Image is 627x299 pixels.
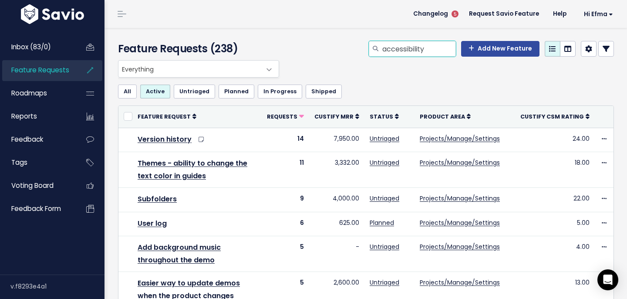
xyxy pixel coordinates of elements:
img: logo-white.9d6f32f41409.svg [19,4,86,24]
a: Reports [2,106,72,126]
a: Feedback form [2,199,72,219]
span: 5 [452,10,458,17]
span: Product Area [420,113,465,120]
a: User log [138,218,167,228]
a: Untriaged [370,134,399,143]
td: 24.00 [515,128,595,152]
a: Feedback [2,129,72,149]
a: Requests [267,112,304,121]
a: Version history [138,134,192,144]
input: Search features... [381,41,456,57]
span: Feature Request [138,113,191,120]
a: Product Area [420,112,471,121]
span: Status [370,113,393,120]
td: 11 [262,152,309,188]
a: Custify csm rating [520,112,590,121]
a: Projects/Manage/Settings [420,218,500,227]
td: 4,000.00 [309,188,364,212]
a: Feature Request [138,112,196,121]
div: v.f8293e4a1 [10,275,104,298]
span: Inbox (83/0) [11,42,51,51]
span: Custify csm rating [520,113,584,120]
a: In Progress [258,85,302,99]
span: Changelog [413,11,448,17]
a: Untriaged [370,158,399,167]
td: 14 [262,128,309,152]
span: Requests [267,113,297,120]
span: Custify mrr [314,113,354,120]
a: Projects/Manage/Settings [420,134,500,143]
span: Voting Board [11,181,54,190]
span: Feedback form [11,204,61,213]
a: Tags [2,153,72,173]
td: 9 [262,188,309,212]
a: Shipped [306,85,342,99]
a: Projects/Manage/Settings [420,158,500,167]
a: Help [546,7,573,20]
a: Feature Requests [2,60,72,80]
a: Active [140,85,170,99]
span: Reports [11,112,37,121]
td: 7,950.00 [309,128,364,152]
span: Hi Efma [584,11,613,17]
span: Feature Requests [11,65,69,75]
a: Untriaged [370,278,399,287]
a: All [118,85,137,99]
span: Tags [11,158,27,167]
h4: Feature Requests (238) [118,41,275,57]
td: 625.00 [309,212,364,236]
a: Add background music throughout the demo [138,242,221,265]
td: 4.00 [515,236,595,272]
td: - [309,236,364,272]
a: Inbox (83/0) [2,37,72,57]
span: Everything [118,60,279,78]
td: 18.00 [515,152,595,188]
ul: Filter feature requests [118,85,614,99]
td: 22.00 [515,188,595,212]
a: Subfolders [138,194,177,204]
a: Untriaged [174,85,215,99]
span: Feedback [11,135,43,144]
a: Projects/Manage/Settings [420,194,500,203]
span: Everything [118,61,261,77]
td: 5 [262,236,309,272]
a: Planned [219,85,254,99]
a: Roadmaps [2,83,72,103]
a: Untriaged [370,194,399,203]
a: Request Savio Feature [462,7,546,20]
td: 6 [262,212,309,236]
a: Projects/Manage/Settings [420,242,500,251]
a: Planned [370,218,394,227]
a: Status [370,112,399,121]
a: Themes - ability to change the text color in guides [138,158,247,181]
a: Custify mrr [314,112,359,121]
a: Projects/Manage/Settings [420,278,500,287]
span: Roadmaps [11,88,47,98]
td: 5.00 [515,212,595,236]
a: Untriaged [370,242,399,251]
a: Voting Board [2,176,72,196]
td: 3,332.00 [309,152,364,188]
a: Hi Efma [573,7,620,21]
a: Add New Feature [461,41,539,57]
div: Open Intercom Messenger [597,269,618,290]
